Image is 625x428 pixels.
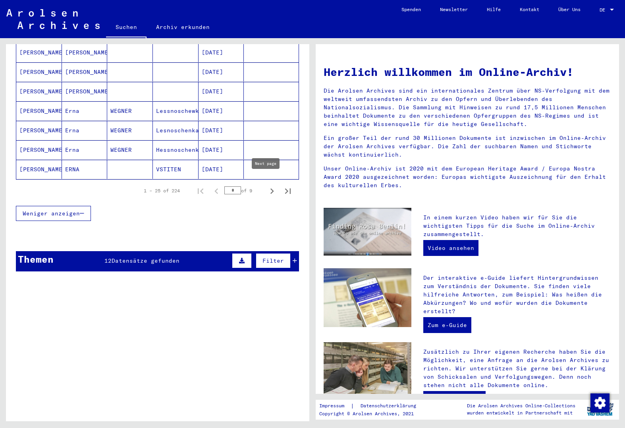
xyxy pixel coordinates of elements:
mat-cell: [DATE] [199,160,244,179]
mat-cell: [DATE] [199,62,244,81]
p: Copyright © Arolsen Archives, 2021 [319,410,426,417]
div: | [319,402,426,410]
p: Die Arolsen Archives Online-Collections [467,402,575,409]
mat-cell: Erna [62,121,108,140]
p: Ein großer Teil der rund 30 Millionen Dokumente ist inzwischen im Online-Archiv der Arolsen Archi... [324,134,611,159]
mat-cell: [PERSON_NAME] [16,140,62,159]
img: Zustimmung ändern [590,393,610,413]
span: Datensätze gefunden [112,257,179,264]
mat-cell: [PERSON_NAME] [16,43,62,62]
p: Die Arolsen Archives sind ein internationales Zentrum über NS-Verfolgung mit dem weltweit umfasse... [324,87,611,128]
div: Themen [18,252,54,266]
h1: Herzlich willkommen im Online-Archiv! [324,64,611,80]
mat-cell: WEGNER [107,101,153,120]
mat-cell: [DATE] [199,140,244,159]
button: Last page [280,183,296,199]
a: Datenschutzerklärung [354,402,426,410]
mat-cell: Erna [62,101,108,120]
mat-cell: Lesnoschenka [153,121,199,140]
button: Previous page [208,183,224,199]
mat-cell: ERNA [62,160,108,179]
img: eguide.jpg [324,268,411,327]
button: First page [193,183,208,199]
mat-cell: [DATE] [199,43,244,62]
a: Video ansehen [423,240,478,256]
mat-cell: [DATE] [199,101,244,120]
div: 1 – 25 of 224 [144,187,180,194]
mat-cell: Erna [62,140,108,159]
mat-cell: [PERSON_NAME] [16,82,62,101]
mat-cell: [PERSON_NAME] [16,121,62,140]
a: Zum e-Guide [423,317,471,333]
span: Weniger anzeigen [23,210,80,217]
mat-cell: [DATE] [199,121,244,140]
img: video.jpg [324,208,411,256]
button: Next page [264,183,280,199]
mat-cell: [PERSON_NAME] [16,62,62,81]
span: 12 [104,257,112,264]
span: DE [600,7,608,13]
a: Impressum [319,402,351,410]
mat-cell: Hessnoschenka [153,140,199,159]
a: Archiv erkunden [147,17,219,37]
a: Suchen [106,17,147,38]
img: yv_logo.png [585,399,615,419]
p: wurden entwickelt in Partnerschaft mit [467,409,575,416]
mat-cell: WEGNER [107,140,153,159]
p: Der interaktive e-Guide liefert Hintergrundwissen zum Verständnis der Dokumente. Sie finden viele... [423,274,611,316]
div: of 9 [224,187,264,194]
mat-cell: [DATE] [199,82,244,101]
mat-cell: [PERSON_NAME] [16,101,62,120]
a: Anfrage stellen [423,391,486,407]
mat-cell: VSTITEN [153,160,199,179]
p: In einem kurzen Video haben wir für Sie die wichtigsten Tipps für die Suche im Online-Archiv zusa... [423,213,611,238]
button: Weniger anzeigen [16,206,91,221]
mat-cell: WEGNER [107,121,153,140]
mat-cell: Lessnoschewka [153,101,199,120]
mat-cell: [PERSON_NAME] [16,160,62,179]
button: Filter [256,253,291,268]
mat-cell: [PERSON_NAME] [62,62,108,81]
div: Zustimmung ändern [590,393,609,412]
p: Zusätzlich zu Ihrer eigenen Recherche haben Sie die Möglichkeit, eine Anfrage an die Arolsen Arch... [423,348,611,389]
img: inquiries.jpg [324,342,411,401]
mat-cell: [PERSON_NAME] [62,82,108,101]
mat-cell: [PERSON_NAME] [62,43,108,62]
span: Filter [262,257,284,264]
img: Arolsen_neg.svg [6,9,100,29]
p: Unser Online-Archiv ist 2020 mit dem European Heritage Award / Europa Nostra Award 2020 ausgezeic... [324,165,611,190]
